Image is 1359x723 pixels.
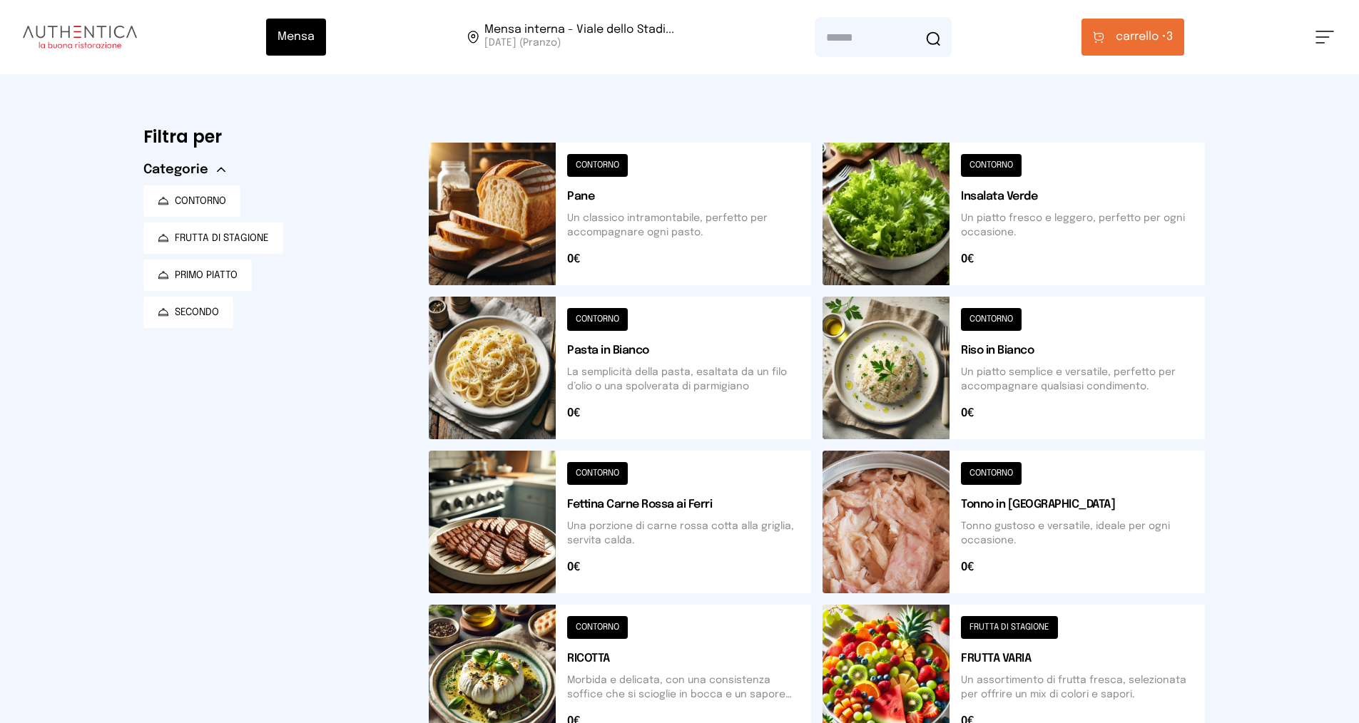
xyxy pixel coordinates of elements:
[143,125,406,148] h6: Filtra per
[143,222,283,254] button: FRUTTA DI STAGIONE
[1081,19,1184,56] button: carrello •3
[143,260,252,291] button: PRIMO PIATTO
[175,194,226,208] span: CONTORNO
[1116,29,1173,46] span: 3
[1116,29,1166,46] span: carrello •
[266,19,326,56] button: Mensa
[484,36,674,50] span: [DATE] (Pranzo)
[143,297,233,328] button: SECONDO
[23,26,137,48] img: logo.8f33a47.png
[143,160,208,180] span: Categorie
[175,231,269,245] span: FRUTTA DI STAGIONE
[175,305,219,319] span: SECONDO
[143,185,240,217] button: CONTORNO
[143,160,225,180] button: Categorie
[175,268,238,282] span: PRIMO PIATTO
[484,24,674,50] span: Viale dello Stadio, 77, 05100 Terni TR, Italia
